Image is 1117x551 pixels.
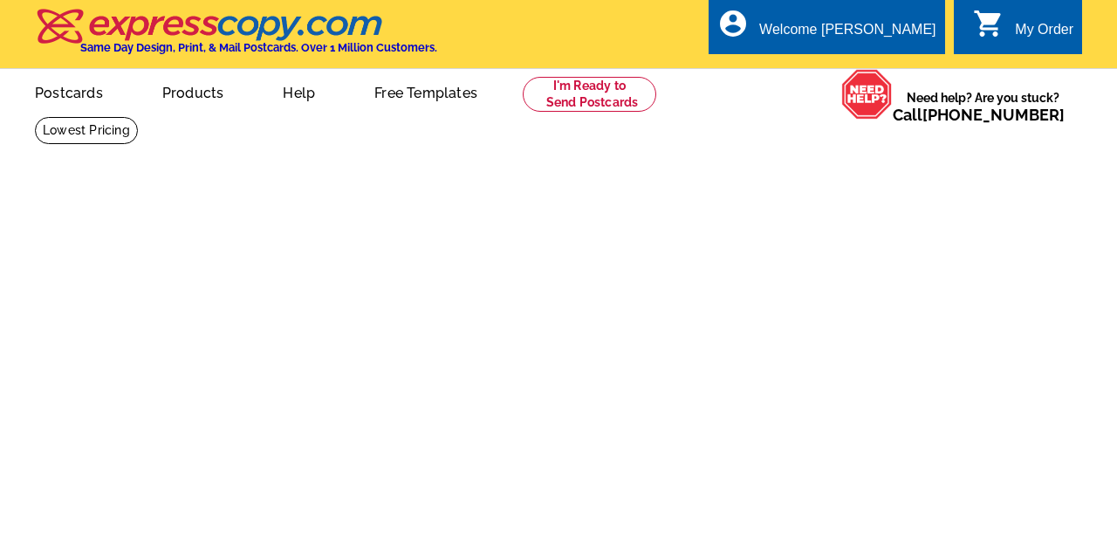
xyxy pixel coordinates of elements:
div: My Order [1015,22,1073,46]
div: Welcome [PERSON_NAME] [759,22,935,46]
i: account_circle [717,8,749,39]
a: Help [255,71,343,112]
a: Free Templates [346,71,505,112]
a: shopping_cart My Order [973,19,1073,41]
img: help [841,69,893,120]
span: Need help? Are you stuck? [893,89,1073,124]
a: Same Day Design, Print, & Mail Postcards. Over 1 Million Customers. [35,21,437,54]
a: [PHONE_NUMBER] [922,106,1065,124]
span: Call [893,106,1065,124]
a: Postcards [7,71,131,112]
i: shopping_cart [973,8,1004,39]
h4: Same Day Design, Print, & Mail Postcards. Over 1 Million Customers. [80,41,437,54]
a: Products [134,71,252,112]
